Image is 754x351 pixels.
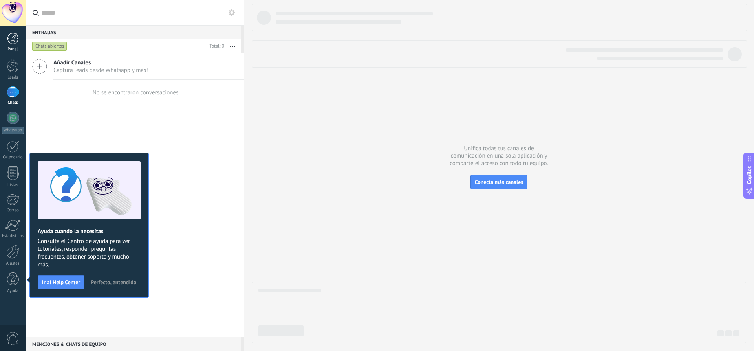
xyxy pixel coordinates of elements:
[2,100,24,105] div: Chats
[745,166,753,184] span: Copilot
[26,337,241,351] div: Menciones & Chats de equipo
[207,42,224,50] div: Total: 0
[2,75,24,80] div: Leads
[38,237,141,269] span: Consulta el Centro de ayuda para ver tutoriales, responder preguntas frecuentes, obtener soporte ...
[32,42,67,51] div: Chats abiertos
[26,25,241,39] div: Entradas
[42,279,80,285] span: Ir al Help Center
[2,289,24,294] div: Ayuda
[53,59,148,66] span: Añadir Canales
[475,178,523,186] span: Conecta más canales
[2,127,24,134] div: WhatsApp
[2,233,24,239] div: Estadísticas
[2,261,24,266] div: Ajustes
[470,175,527,189] button: Conecta más canales
[93,89,179,96] div: No se encontraron conversaciones
[2,208,24,213] div: Correo
[38,275,84,289] button: Ir al Help Center
[91,279,136,285] span: Perfecto, entendido
[2,155,24,160] div: Calendario
[2,182,24,187] div: Listas
[2,47,24,52] div: Panel
[87,276,140,288] button: Perfecto, entendido
[53,66,148,74] span: Captura leads desde Whatsapp y más!
[38,228,141,235] h2: Ayuda cuando la necesitas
